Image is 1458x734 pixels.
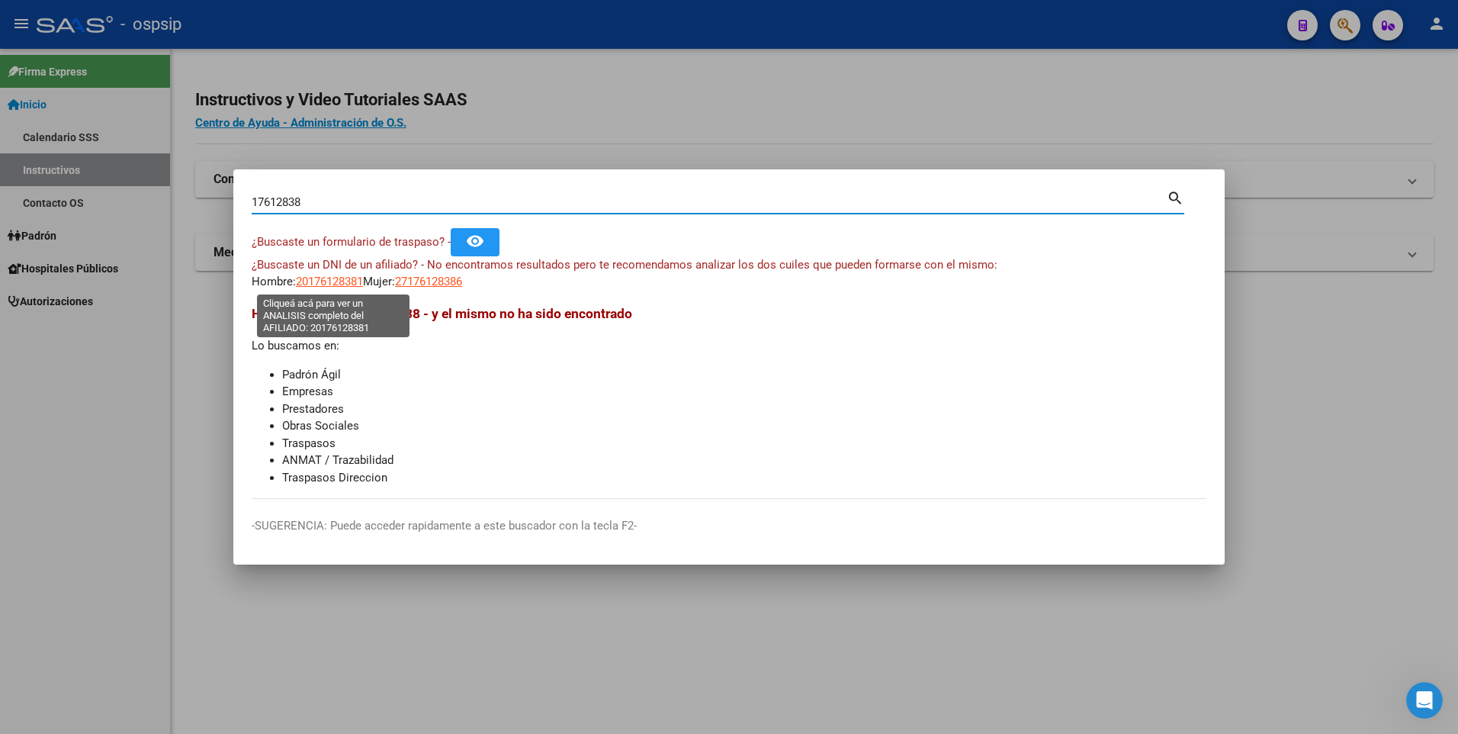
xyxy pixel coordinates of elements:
[282,452,1206,469] li: ANMAT / Trazabilidad
[252,235,451,249] span: ¿Buscaste un formulario de traspaso? -
[252,306,632,321] span: Hemos buscado - 17612838 - y el mismo no ha sido encontrado
[395,275,462,288] span: 27176128386
[282,383,1206,401] li: Empresas
[1406,682,1443,719] iframe: Intercom live chat
[282,401,1206,418] li: Prestadores
[1167,188,1184,206] mat-icon: search
[296,275,363,288] span: 20176128381
[252,256,1206,291] div: Hombre: Mujer:
[282,435,1206,452] li: Traspasos
[252,517,1206,535] p: -SUGERENCIA: Puede acceder rapidamente a este buscador con la tecla F2-
[282,366,1206,384] li: Padrón Ágil
[252,304,1206,486] div: Lo buscamos en:
[282,469,1206,487] li: Traspasos Direccion
[252,258,997,272] span: ¿Buscaste un DNI de un afiliado? - No encontramos resultados pero te recomendamos analizar los do...
[282,417,1206,435] li: Obras Sociales
[466,232,484,250] mat-icon: remove_red_eye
